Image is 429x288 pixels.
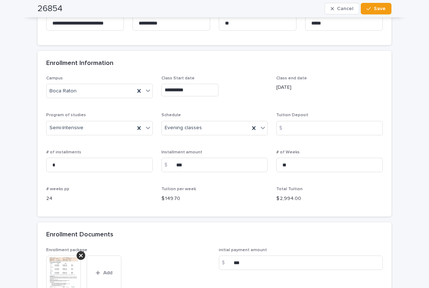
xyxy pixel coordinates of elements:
button: Save [361,3,391,14]
p: $ 2,994.00 [276,195,383,202]
span: initial payment amount [219,248,267,252]
span: Campus [46,76,63,80]
span: Class end date [276,76,307,80]
span: Add [103,270,112,275]
span: Save [374,6,386,11]
span: Cancel [337,6,353,11]
span: Enrollment package [46,248,87,252]
div: $ [276,121,291,135]
span: Class Start date [161,76,195,80]
span: # of installments [46,150,81,154]
p: $ 149.70 [161,195,268,202]
h2: Enrollment Information [46,60,113,67]
span: Tuition Deposit [276,113,308,117]
p: 24 [46,195,153,202]
span: Evening classes [165,124,202,132]
span: # weeks pp [46,187,69,191]
span: Total Tuition [276,187,303,191]
h2: Enrollment Documents [46,231,113,239]
button: Cancel [325,3,359,14]
h2: 26854 [38,4,62,14]
span: Boca Raton [49,87,77,95]
span: Program of studies [46,113,86,117]
p: [DATE] [276,84,383,91]
span: Schedule [161,113,181,117]
span: Installment amount [161,150,202,154]
div: $ [219,256,233,270]
div: $ [161,158,176,172]
span: Semi-Intensive [49,124,83,132]
span: Tuition per week [161,187,196,191]
span: # of Weeks [276,150,300,154]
